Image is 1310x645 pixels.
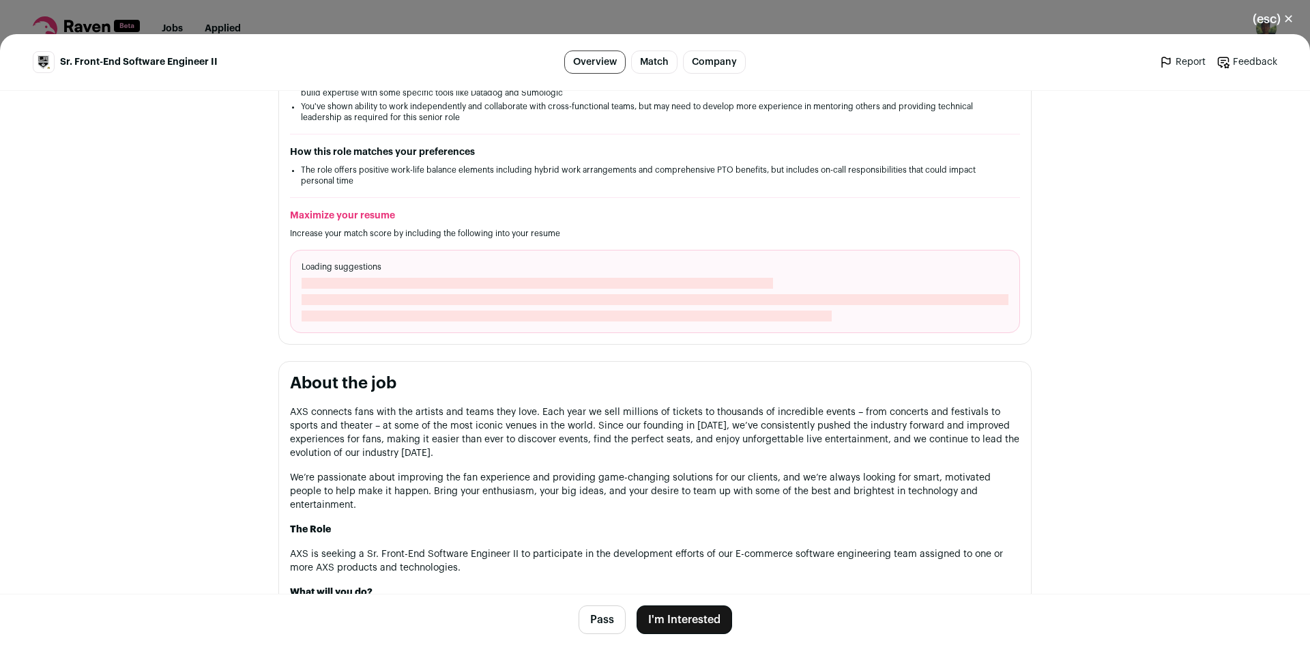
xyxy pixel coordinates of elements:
button: Pass [579,605,626,634]
a: Match [631,51,678,74]
button: I'm Interested [637,605,732,634]
img: 0182f06f7059d072f2ff604006780c5c21ebe3e5200f6c79ed5aa040c41586ac.svg [33,55,54,69]
button: Close modal [1236,4,1310,34]
h2: How this role matches your preferences [290,145,1020,159]
h2: About the job [290,373,1020,395]
strong: The Role [290,525,331,534]
a: Overview [564,51,626,74]
a: Report [1159,55,1206,69]
li: You've shown ability to work independently and collaborate with cross-functional teams, but may n... [301,101,1009,123]
a: Company [683,51,746,74]
li: The role offers positive work-life balance elements including hybrid work arrangements and compre... [301,164,1009,186]
span: Sr. Front-End Software Engineer II [60,55,218,69]
p: AXS is seeking a Sr. Front-End Software Engineer II to participate in the development efforts of ... [290,547,1020,575]
p: Increase your match score by including the following into your resume [290,228,1020,239]
div: Loading suggestions [290,250,1020,333]
a: Feedback [1217,55,1277,69]
h2: Maximize your resume [290,209,1020,223]
strong: What will you do? [290,588,373,597]
p: We’re passionate about improving the fan experience and providing game-changing solutions for our... [290,471,1020,512]
p: AXS connects fans with the artists and teams they love. Each year we sell millions of tickets to ... [290,405,1020,460]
